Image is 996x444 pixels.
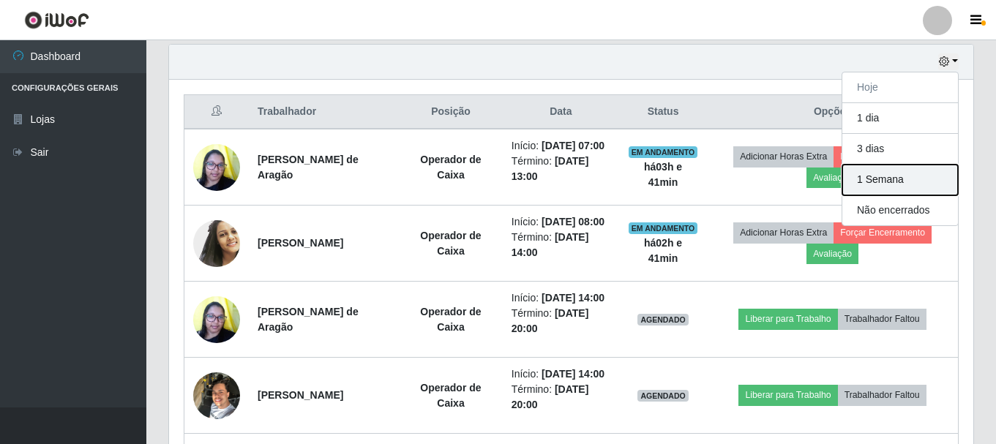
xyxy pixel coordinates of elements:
button: Hoje [842,72,958,103]
button: 1 Semana [842,165,958,195]
li: Término: [512,382,610,413]
button: Trabalhador Faltou [838,385,926,405]
button: Liberar para Trabalho [738,385,837,405]
img: 1725217718320.jpeg [193,364,240,426]
time: [DATE] 14:00 [542,292,604,304]
span: EM ANDAMENTO [629,222,698,234]
button: Adicionar Horas Extra [733,146,834,167]
strong: Operador de Caixa [420,306,481,333]
th: Status [619,95,707,129]
img: 1619005854451.jpeg [193,214,240,273]
th: Posição [399,95,503,129]
th: Opções [707,95,958,129]
button: Avaliação [806,244,858,264]
li: Término: [512,306,610,336]
span: AGENDADO [637,314,689,326]
button: 1 dia [842,103,958,134]
button: Forçar Encerramento [834,222,932,243]
th: Data [503,95,619,129]
strong: Operador de Caixa [420,382,481,409]
button: Não encerrados [842,195,958,225]
img: 1632390182177.jpeg [193,288,240,350]
button: Trabalhador Faltou [838,309,926,329]
span: AGENDADO [637,390,689,402]
strong: [PERSON_NAME] [258,237,343,249]
strong: [PERSON_NAME] de Aragão [258,306,359,333]
button: 3 dias [842,134,958,165]
strong: há 03 h e 41 min [644,161,682,188]
th: Trabalhador [249,95,399,129]
img: CoreUI Logo [24,11,89,29]
button: Avaliação [806,168,858,188]
li: Término: [512,230,610,260]
time: [DATE] 14:00 [542,368,604,380]
time: [DATE] 07:00 [542,140,604,151]
span: EM ANDAMENTO [629,146,698,158]
img: 1632390182177.jpeg [193,136,240,198]
button: Liberar para Trabalho [738,309,837,329]
strong: Operador de Caixa [420,230,481,257]
li: Início: [512,290,610,306]
button: Adicionar Horas Extra [733,222,834,243]
strong: há 02 h e 41 min [644,237,682,264]
strong: [PERSON_NAME] de Aragão [258,154,359,181]
li: Início: [512,366,610,382]
time: [DATE] 08:00 [542,216,604,227]
button: Forçar Encerramento [834,146,932,167]
strong: [PERSON_NAME] [258,389,343,401]
li: Início: [512,138,610,154]
li: Início: [512,214,610,230]
strong: Operador de Caixa [420,154,481,181]
li: Término: [512,154,610,184]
